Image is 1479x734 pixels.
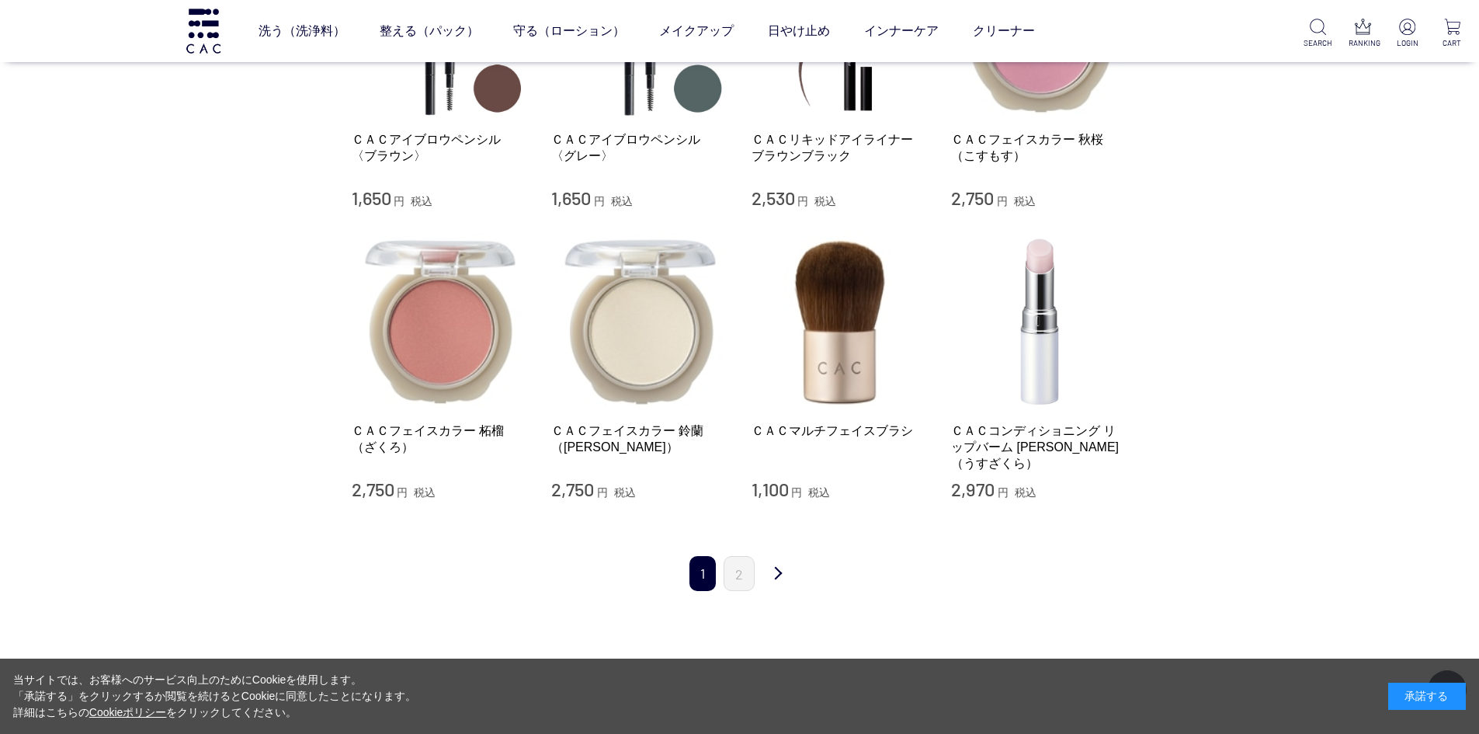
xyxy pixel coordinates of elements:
[611,195,633,207] span: 税込
[752,186,795,209] span: 2,530
[259,9,345,53] a: 洗う（洗浄料）
[951,233,1128,410] img: ＣＡＣコンディショニング リップバーム 薄桜（うすざくら）
[1349,37,1377,49] p: RANKING
[864,9,939,53] a: インナーケア
[689,556,716,591] span: 1
[380,9,479,53] a: 整える（パック）
[394,195,404,207] span: 円
[1349,19,1377,49] a: RANKING
[551,423,728,456] a: ＣＡＣフェイスカラー 鈴蘭（[PERSON_NAME]）
[414,486,436,499] span: 税込
[951,131,1128,165] a: ＣＡＣフェイスカラー 秋桜（こすもす）
[814,195,836,207] span: 税込
[352,131,529,165] a: ＣＡＣアイブロウペンシル 〈ブラウン〉
[594,195,605,207] span: 円
[1388,683,1466,710] div: 承諾する
[752,478,789,500] span: 1,100
[551,233,728,410] img: ＣＡＣフェイスカラー 鈴蘭（すずらん）
[998,486,1009,499] span: 円
[951,186,994,209] span: 2,750
[951,478,995,500] span: 2,970
[597,486,608,499] span: 円
[973,9,1035,53] a: クリーナー
[1393,37,1422,49] p: LOGIN
[1393,19,1422,49] a: LOGIN
[352,423,529,456] a: ＣＡＣフェイスカラー 柘榴（ざくろ）
[13,672,417,721] div: 当サイトでは、お客様へのサービス向上のためにCookieを使用します。 「承諾する」をクリックするか閲覧を続けるとCookieに同意したことになります。 詳細はこちらの をクリックしてください。
[352,233,529,410] img: ＣＡＣフェイスカラー 柘榴（ざくろ）
[1015,486,1036,499] span: 税込
[791,486,802,499] span: 円
[797,195,808,207] span: 円
[951,423,1128,472] a: ＣＡＣコンディショニング リップバーム [PERSON_NAME]（うすざくら）
[352,478,394,500] span: 2,750
[997,195,1008,207] span: 円
[551,186,591,209] span: 1,650
[513,9,625,53] a: 守る（ローション）
[1014,195,1036,207] span: 税込
[724,556,755,591] a: 2
[89,706,167,718] a: Cookieポリシー
[808,486,830,499] span: 税込
[659,9,734,53] a: メイクアップ
[1304,19,1332,49] a: SEARCH
[768,9,830,53] a: 日やけ止め
[762,556,793,593] a: 次
[752,131,929,165] a: ＣＡＣリキッドアイライナー ブラウンブラック
[397,486,408,499] span: 円
[1438,37,1467,49] p: CART
[184,9,223,53] img: logo
[614,486,636,499] span: 税込
[411,195,432,207] span: 税込
[1438,19,1467,49] a: CART
[752,423,929,439] a: ＣＡＣマルチフェイスブラシ
[551,131,728,165] a: ＣＡＣアイブロウペンシル 〈グレー〉
[352,186,391,209] span: 1,650
[752,233,929,410] img: ＣＡＣマルチフェイスブラシ
[551,478,594,500] span: 2,750
[1304,37,1332,49] p: SEARCH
